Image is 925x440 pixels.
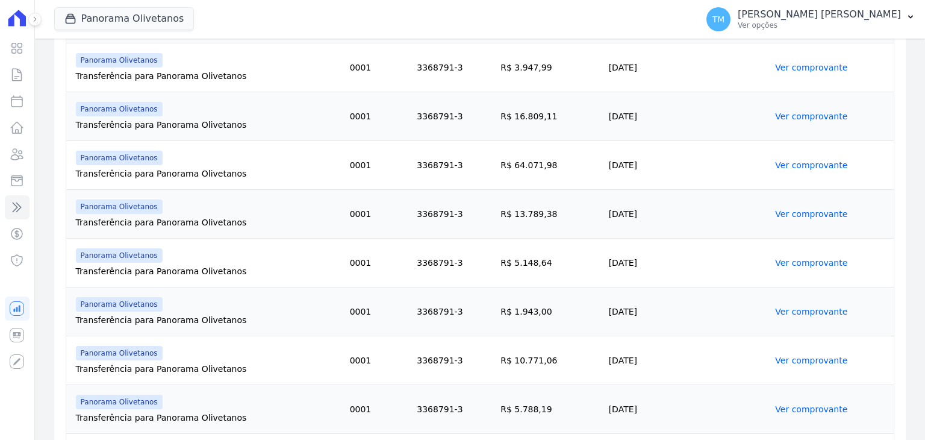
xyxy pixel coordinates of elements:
a: Ver comprovante [775,356,847,365]
span: Panorama Olivetanos [76,297,163,312]
td: [DATE] [604,239,771,288]
a: Ver comprovante [775,209,847,219]
a: Ver comprovante [775,307,847,316]
td: 0001 [345,141,413,190]
td: 0001 [345,92,413,141]
div: Transferência para Panorama Olivetanos [76,412,340,424]
button: TM [PERSON_NAME] [PERSON_NAME] Ver opções [697,2,925,36]
span: Panorama Olivetanos [76,151,163,165]
td: 3368791-3 [412,385,496,434]
td: [DATE] [604,336,771,385]
a: Ver comprovante [775,63,847,72]
p: [PERSON_NAME] [PERSON_NAME] [738,8,901,20]
div: Transferência para Panorama Olivetanos [76,216,340,228]
td: [DATE] [604,385,771,434]
td: R$ 16.809,11 [496,92,603,141]
td: R$ 5.788,19 [496,385,603,434]
a: Ver comprovante [775,258,847,268]
span: Panorama Olivetanos [76,395,163,409]
a: Ver comprovante [775,160,847,170]
td: 0001 [345,288,413,336]
span: Panorama Olivetanos [76,102,163,116]
div: Transferência para Panorama Olivetanos [76,265,340,277]
td: R$ 5.148,64 [496,239,603,288]
td: R$ 64.071,98 [496,141,603,190]
td: [DATE] [604,288,771,336]
td: 0001 [345,43,413,92]
a: Ver comprovante [775,112,847,121]
td: [DATE] [604,43,771,92]
td: 0001 [345,190,413,239]
span: Panorama Olivetanos [76,346,163,360]
div: Transferência para Panorama Olivetanos [76,363,340,375]
td: [DATE] [604,190,771,239]
p: Ver opções [738,20,901,30]
td: R$ 1.943,00 [496,288,603,336]
span: TM [712,15,725,24]
td: 3368791-3 [412,43,496,92]
span: Panorama Olivetanos [76,248,163,263]
td: 3368791-3 [412,141,496,190]
td: 3368791-3 [412,288,496,336]
td: 0001 [345,336,413,385]
div: Transferência para Panorama Olivetanos [76,70,340,82]
td: R$ 13.789,38 [496,190,603,239]
td: 3368791-3 [412,336,496,385]
td: R$ 10.771,06 [496,336,603,385]
td: 0001 [345,385,413,434]
td: 0001 [345,239,413,288]
td: [DATE] [604,141,771,190]
td: 3368791-3 [412,92,496,141]
span: Panorama Olivetanos [76,53,163,68]
div: Transferência para Panorama Olivetanos [76,168,340,180]
td: 3368791-3 [412,239,496,288]
td: 3368791-3 [412,190,496,239]
button: Panorama Olivetanos [54,7,195,30]
td: R$ 3.947,99 [496,43,603,92]
td: [DATE] [604,92,771,141]
div: Transferência para Panorama Olivetanos [76,314,340,326]
a: Ver comprovante [775,404,847,414]
div: Transferência para Panorama Olivetanos [76,119,340,131]
span: Panorama Olivetanos [76,200,163,214]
